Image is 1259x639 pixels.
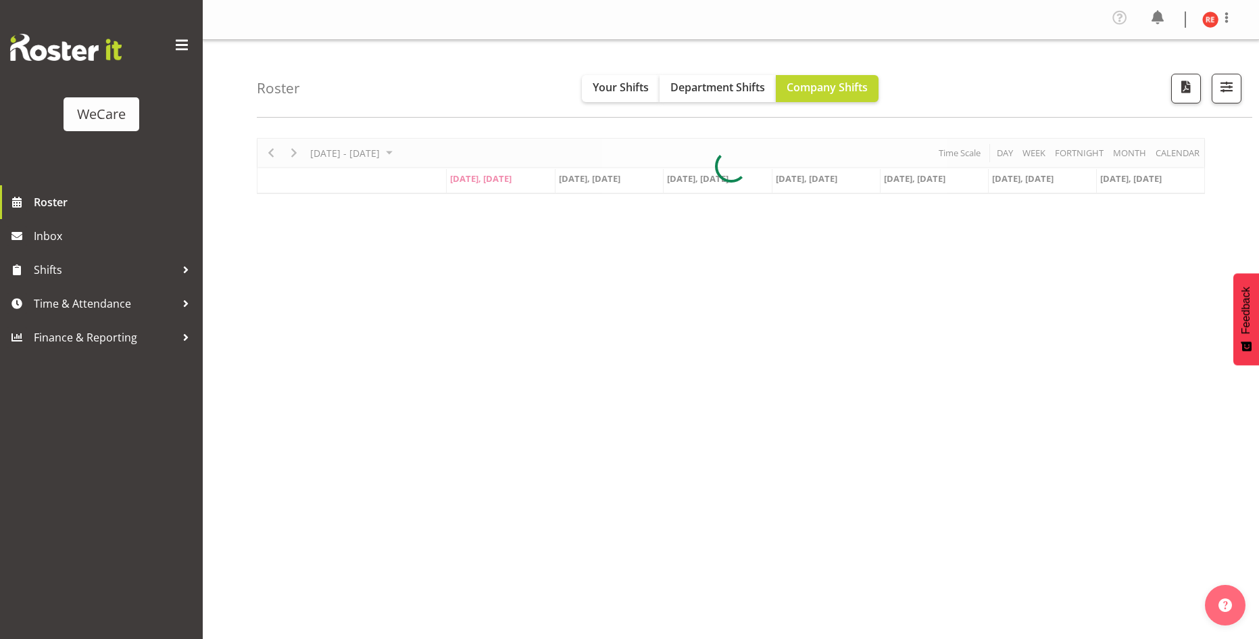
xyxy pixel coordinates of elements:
span: Department Shifts [670,80,765,95]
img: Rosterit website logo [10,34,122,61]
button: Download a PDF of the roster according to the set date range. [1171,74,1201,103]
div: WeCare [77,104,126,124]
span: Shifts [34,260,176,280]
button: Department Shifts [660,75,776,102]
span: Finance & Reporting [34,327,176,348]
button: Filter Shifts [1212,74,1241,103]
span: Time & Attendance [34,293,176,314]
button: Your Shifts [582,75,660,102]
span: Feedback [1240,287,1252,334]
button: Feedback - Show survey [1233,273,1259,365]
span: Company Shifts [787,80,868,95]
span: Inbox [34,226,196,246]
img: rachel-els10463.jpg [1202,11,1218,28]
span: Your Shifts [593,80,649,95]
span: Roster [34,192,196,212]
button: Company Shifts [776,75,879,102]
h4: Roster [257,80,300,96]
img: help-xxl-2.png [1218,598,1232,612]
